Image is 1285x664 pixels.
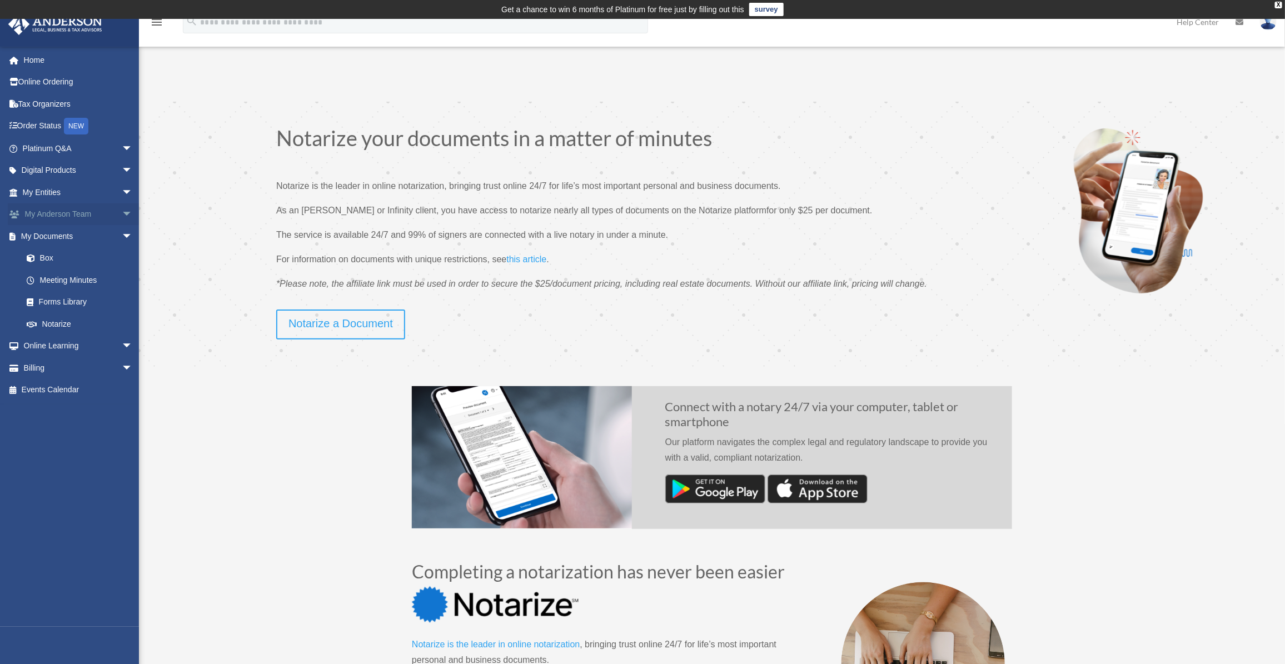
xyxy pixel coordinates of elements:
[276,181,781,191] span: Notarize is the leader in online notarization, bringing trust online 24/7 for life’s most importa...
[16,247,150,269] a: Box
[546,254,549,264] span: .
[8,49,150,71] a: Home
[122,357,144,380] span: arrow_drop_down
[276,254,506,264] span: For information on documents with unique restrictions, see
[749,3,784,16] a: survey
[64,118,88,134] div: NEW
[506,254,546,264] span: this article
[412,563,801,586] h2: Completing a notarization has never been easier
[8,379,150,401] a: Events Calendar
[276,230,668,239] span: The service is available 24/7 and 99% of signers are connected with a live notary in under a minute.
[186,15,198,27] i: search
[16,313,144,335] a: Notarize
[8,335,150,357] a: Online Learningarrow_drop_down
[122,159,144,182] span: arrow_drop_down
[8,71,150,93] a: Online Ordering
[5,13,106,35] img: Anderson Advisors Platinum Portal
[412,386,632,529] img: Notarize Doc-1
[665,400,995,435] h2: Connect with a notary 24/7 via your computer, tablet or smartphone
[412,640,580,655] a: Notarize is the leader in online notarization
[16,291,150,313] a: Forms Library
[1069,127,1207,294] img: Notarize-hero
[276,206,766,215] span: As an [PERSON_NAME] or Infinity client, you have access to notarize nearly all types of documents...
[122,335,144,358] span: arrow_drop_down
[122,137,144,160] span: arrow_drop_down
[276,127,967,154] h1: Notarize your documents in a matter of minutes
[501,3,744,16] div: Get a chance to win 6 months of Platinum for free just by filling out this
[150,19,163,29] a: menu
[8,357,150,379] a: Billingarrow_drop_down
[8,93,150,115] a: Tax Organizers
[1260,14,1277,30] img: User Pic
[276,279,927,288] span: *Please note, the affiliate link must be used in order to secure the $25/document pricing, includ...
[665,435,995,475] p: Our platform navigates the complex legal and regulatory landscape to provide you with a valid, co...
[122,203,144,226] span: arrow_drop_down
[1275,2,1282,8] div: close
[766,206,872,215] span: for only $25 per document.
[8,137,150,159] a: Platinum Q&Aarrow_drop_down
[8,159,150,182] a: Digital Productsarrow_drop_down
[150,16,163,29] i: menu
[8,115,150,138] a: Order StatusNEW
[506,254,546,269] a: this article
[8,225,150,247] a: My Documentsarrow_drop_down
[16,269,150,291] a: Meeting Minutes
[122,225,144,248] span: arrow_drop_down
[276,309,405,340] a: Notarize a Document
[122,181,144,204] span: arrow_drop_down
[8,181,150,203] a: My Entitiesarrow_drop_down
[8,203,150,226] a: My Anderson Teamarrow_drop_down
